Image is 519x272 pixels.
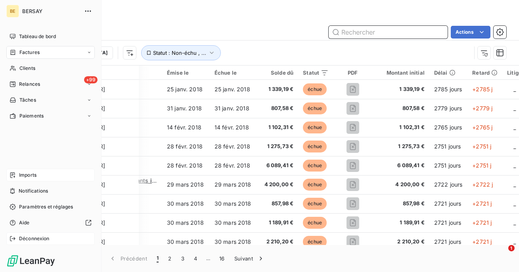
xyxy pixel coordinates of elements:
[262,85,294,93] span: 1 339,19 €
[6,5,19,17] div: BE
[377,104,425,112] span: 807,58 €
[377,219,425,227] span: 1 189,91 €
[262,69,294,76] div: Solde dû
[262,162,294,170] span: 6 089,41 €
[429,156,468,175] td: 2751 jours
[429,213,468,232] td: 2721 jours
[210,213,257,232] td: 30 mars 2018
[472,200,492,207] span: +2721 j
[6,216,95,229] a: Aide
[429,175,468,194] td: 2722 jours
[513,200,516,207] span: _
[157,255,159,262] span: 1
[162,194,210,213] td: 30 mars 2018
[472,124,492,131] span: +2765 j
[104,250,152,267] button: Précédent
[210,156,257,175] td: 28 févr. 2018
[492,245,511,264] iframe: Intercom live chat
[429,99,468,118] td: 2779 jours
[262,143,294,150] span: 1 275,73 €
[303,198,327,210] span: échue
[429,118,468,137] td: 2765 jours
[162,118,210,137] td: 14 févr. 2018
[429,232,468,251] td: 2721 jours
[513,105,516,112] span: _
[152,250,163,267] button: 1
[210,194,257,213] td: 30 mars 2018
[429,80,468,99] td: 2785 jours
[19,112,44,120] span: Paiements
[262,123,294,131] span: 1 102,31 €
[19,235,50,242] span: Déconnexion
[19,33,56,40] span: Tableau de bord
[153,50,206,56] span: Statut : Non-échu , ...
[303,236,327,248] span: échue
[377,69,425,76] div: Montant initial
[513,124,516,131] span: _
[329,26,448,39] input: Rechercher
[19,65,35,72] span: Clients
[210,99,257,118] td: 31 janv. 2018
[19,219,30,226] span: Aide
[513,143,516,150] span: _
[210,80,257,99] td: 25 janv. 2018
[162,213,210,232] td: 30 mars 2018
[210,118,257,137] td: 14 févr. 2018
[434,69,463,76] div: Délai
[513,86,516,93] span: _
[6,255,56,267] img: Logo LeanPay
[377,162,425,170] span: 6 089,41 €
[303,102,327,114] span: échue
[513,219,516,226] span: _
[513,181,516,188] span: _
[262,104,294,112] span: 807,58 €
[202,252,214,265] span: …
[262,238,294,246] span: 2 210,20 €
[303,122,327,133] span: échue
[84,76,98,83] span: +99
[472,181,493,188] span: +2722 j
[19,81,40,88] span: Relances
[141,45,221,60] button: Statut : Non-échu , ...
[303,179,327,191] span: échue
[162,137,210,156] td: 28 févr. 2018
[472,143,491,150] span: +2751 j
[262,181,294,189] span: 4 200,00 €
[163,250,176,267] button: 2
[472,238,492,245] span: +2721 j
[377,181,425,189] span: 4 200,00 €
[472,105,492,112] span: +2779 j
[19,49,40,56] span: Factures
[162,232,210,251] td: 30 mars 2018
[167,69,205,76] div: Émise le
[262,219,294,227] span: 1 189,91 €
[472,69,498,76] div: Retard
[162,156,210,175] td: 28 févr. 2018
[377,200,425,208] span: 857,98 €
[429,194,468,213] td: 2721 jours
[508,245,515,251] span: 1
[162,175,210,194] td: 29 mars 2018
[451,26,490,39] button: Actions
[513,162,516,169] span: _
[19,187,48,195] span: Notifications
[472,162,491,169] span: +2751 j
[162,99,210,118] td: 31 janv. 2018
[230,250,270,267] button: Suivant
[19,172,36,179] span: Imports
[377,123,425,131] span: 1 102,31 €
[210,137,257,156] td: 28 févr. 2018
[303,217,327,229] span: échue
[377,238,425,246] span: 2 210,20 €
[472,86,492,93] span: +2785 j
[429,137,468,156] td: 2751 jours
[338,69,367,76] div: PDF
[22,8,79,14] span: BERSAY
[19,96,36,104] span: Tâches
[210,175,257,194] td: 29 mars 2018
[262,200,294,208] span: 857,98 €
[303,160,327,172] span: échue
[303,69,329,76] div: Statut
[377,85,425,93] span: 1 339,19 €
[303,83,327,95] span: échue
